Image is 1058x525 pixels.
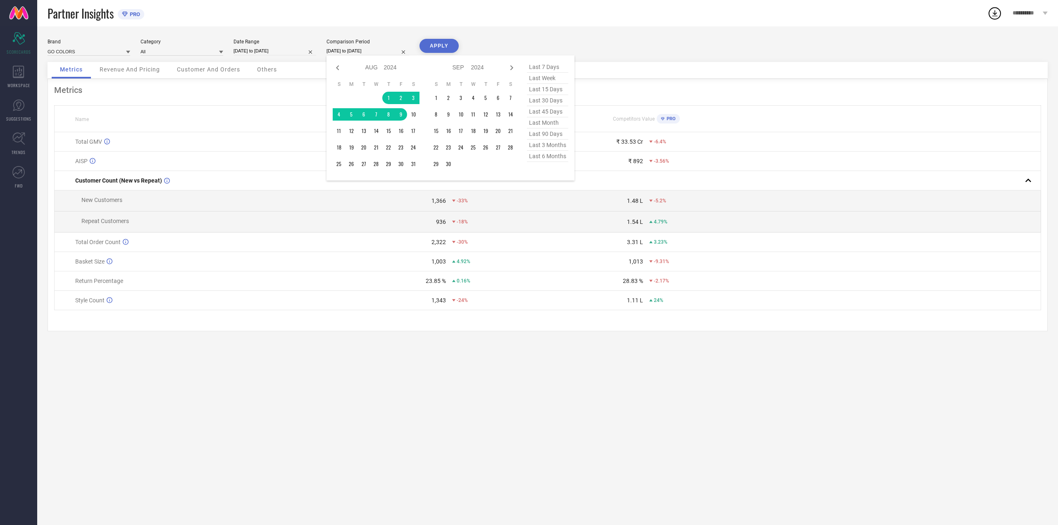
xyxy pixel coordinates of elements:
[6,116,31,122] span: SUGGESTIONS
[60,66,83,73] span: Metrics
[75,116,89,122] span: Name
[627,219,643,225] div: 1.54 L
[357,108,370,121] td: Tue Aug 06 2024
[442,108,455,121] td: Mon Sep 09 2024
[345,81,357,88] th: Monday
[467,141,479,154] td: Wed Sep 25 2024
[12,149,26,155] span: TRENDS
[407,108,419,121] td: Sat Aug 10 2024
[75,138,102,145] span: Total GMV
[629,258,643,265] div: 1,013
[7,82,30,88] span: WORKSPACE
[234,47,316,55] input: Select date range
[455,125,467,137] td: Tue Sep 17 2024
[431,297,446,304] div: 1,343
[527,151,568,162] span: last 6 months
[357,81,370,88] th: Tuesday
[527,73,568,84] span: last week
[442,92,455,104] td: Mon Sep 02 2024
[457,198,468,204] span: -33%
[430,81,442,88] th: Sunday
[431,239,446,245] div: 2,322
[234,39,316,45] div: Date Range
[15,183,23,189] span: FWD
[479,108,492,121] td: Thu Sep 12 2024
[504,92,517,104] td: Sat Sep 07 2024
[507,63,517,73] div: Next month
[628,158,643,164] div: ₹ 892
[457,297,468,303] span: -24%
[627,297,643,304] div: 1.11 L
[54,85,1041,95] div: Metrics
[75,297,105,304] span: Style Count
[442,81,455,88] th: Monday
[370,158,382,170] td: Wed Aug 28 2024
[419,39,459,53] button: APPLY
[382,158,395,170] td: Thu Aug 29 2024
[7,49,31,55] span: SCORECARDS
[81,197,122,203] span: New Customers
[492,108,504,121] td: Fri Sep 13 2024
[345,158,357,170] td: Mon Aug 26 2024
[75,239,121,245] span: Total Order Count
[457,219,468,225] span: -18%
[527,128,568,140] span: last 90 days
[370,108,382,121] td: Wed Aug 07 2024
[455,141,467,154] td: Tue Sep 24 2024
[357,158,370,170] td: Tue Aug 27 2024
[430,108,442,121] td: Sun Sep 08 2024
[665,116,676,121] span: PRO
[504,81,517,88] th: Saturday
[382,125,395,137] td: Thu Aug 15 2024
[48,39,130,45] div: Brand
[527,62,568,73] span: last 7 days
[467,92,479,104] td: Wed Sep 04 2024
[623,278,643,284] div: 28.83 %
[48,5,114,22] span: Partner Insights
[467,81,479,88] th: Wednesday
[407,81,419,88] th: Saturday
[479,81,492,88] th: Thursday
[407,92,419,104] td: Sat Aug 03 2024
[141,39,223,45] div: Category
[654,297,663,303] span: 24%
[457,278,470,284] span: 0.16%
[467,125,479,137] td: Wed Sep 18 2024
[370,141,382,154] td: Wed Aug 21 2024
[504,108,517,121] td: Sat Sep 14 2024
[333,125,345,137] td: Sun Aug 11 2024
[326,39,409,45] div: Comparison Period
[430,158,442,170] td: Sun Sep 29 2024
[987,6,1002,21] div: Open download list
[479,141,492,154] td: Thu Sep 26 2024
[333,108,345,121] td: Sun Aug 04 2024
[75,258,105,265] span: Basket Size
[527,84,568,95] span: last 15 days
[492,92,504,104] td: Fri Sep 06 2024
[395,141,407,154] td: Fri Aug 23 2024
[431,258,446,265] div: 1,003
[527,117,568,128] span: last month
[395,92,407,104] td: Fri Aug 02 2024
[333,63,343,73] div: Previous month
[442,158,455,170] td: Mon Sep 30 2024
[326,47,409,55] input: Select comparison period
[333,81,345,88] th: Sunday
[395,81,407,88] th: Friday
[382,92,395,104] td: Thu Aug 01 2024
[426,278,446,284] div: 23.85 %
[382,108,395,121] td: Thu Aug 08 2024
[492,125,504,137] td: Fri Sep 20 2024
[333,158,345,170] td: Sun Aug 25 2024
[654,239,667,245] span: 3.23%
[345,108,357,121] td: Mon Aug 05 2024
[479,125,492,137] td: Thu Sep 19 2024
[430,125,442,137] td: Sun Sep 15 2024
[627,239,643,245] div: 3.31 L
[177,66,240,73] span: Customer And Orders
[654,278,669,284] span: -2.17%
[382,81,395,88] th: Thursday
[654,158,669,164] span: -3.56%
[467,108,479,121] td: Wed Sep 11 2024
[654,198,666,204] span: -5.2%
